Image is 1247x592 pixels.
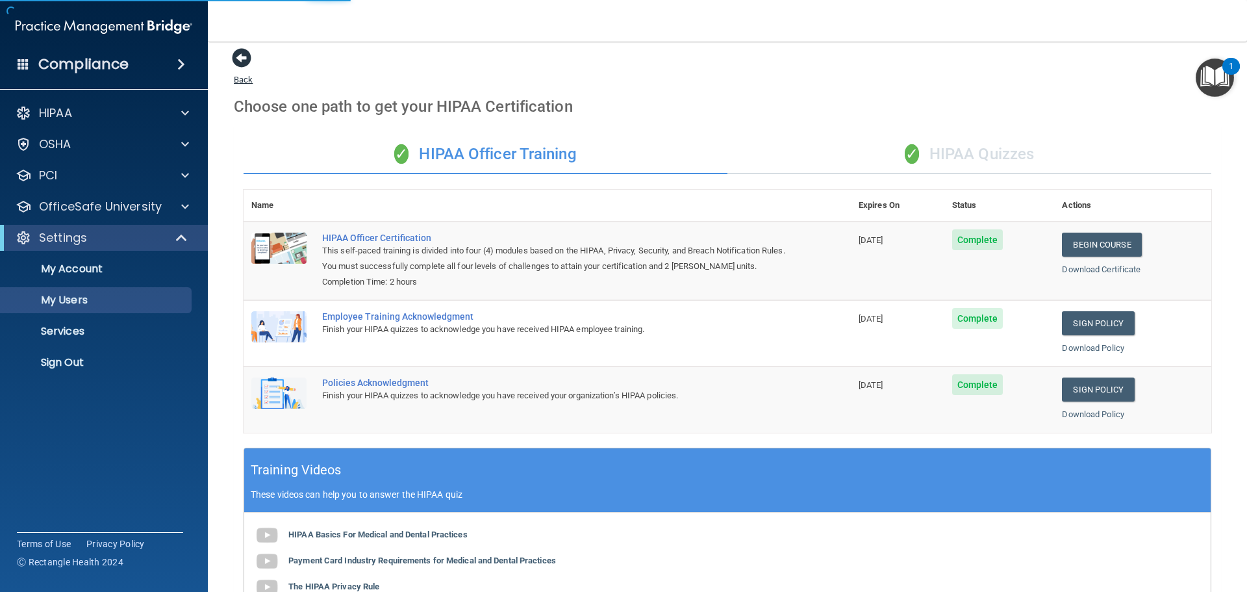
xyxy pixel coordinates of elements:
span: Complete [952,229,1003,250]
a: HIPAA [16,105,189,121]
th: Name [244,190,314,222]
a: Sign Policy [1062,311,1134,335]
span: [DATE] [859,235,883,245]
img: PMB logo [16,14,192,40]
a: Sign Policy [1062,378,1134,402]
a: OfficeSafe University [16,199,189,214]
p: These videos can help you to answer the HIPAA quiz [251,489,1204,500]
a: Settings [16,230,188,246]
span: Complete [952,308,1003,329]
img: gray_youtube_icon.38fcd6cc.png [254,522,280,548]
p: OfficeSafe University [39,199,162,214]
a: OSHA [16,136,189,152]
a: Privacy Policy [86,537,145,550]
b: Payment Card Industry Requirements for Medical and Dental Practices [288,556,556,565]
span: ✓ [394,144,409,164]
p: HIPAA [39,105,72,121]
div: This self-paced training is divided into four (4) modules based on the HIPAA, Privacy, Security, ... [322,243,786,274]
p: PCI [39,168,57,183]
div: HIPAA Officer Training [244,135,727,174]
span: [DATE] [859,314,883,324]
span: [DATE] [859,380,883,390]
th: Status [944,190,1055,222]
b: The HIPAA Privacy Rule [288,582,379,591]
div: HIPAA Quizzes [727,135,1211,174]
img: gray_youtube_icon.38fcd6cc.png [254,548,280,574]
div: Employee Training Acknowledgment [322,311,786,322]
a: HIPAA Officer Certification [322,233,786,243]
p: Services [8,325,186,338]
span: Complete [952,374,1003,395]
a: Back [234,59,253,84]
div: Choose one path to get your HIPAA Certification [234,88,1221,125]
p: My Account [8,263,186,276]
th: Expires On [851,190,944,222]
div: 1 [1229,66,1233,83]
a: Download Policy [1062,343,1124,353]
h4: Compliance [38,55,129,73]
p: My Users [8,294,186,307]
div: Completion Time: 2 hours [322,274,786,290]
div: Policies Acknowledgment [322,378,786,388]
span: Ⓒ Rectangle Health 2024 [17,556,123,569]
iframe: Drift Widget Chat Controller [1022,500,1231,552]
b: HIPAA Basics For Medical and Dental Practices [288,530,468,539]
a: PCI [16,168,189,183]
a: Terms of Use [17,537,71,550]
div: Finish your HIPAA quizzes to acknowledge you have received HIPAA employee training. [322,322,786,337]
a: Download Certificate [1062,264,1140,274]
th: Actions [1054,190,1211,222]
button: Open Resource Center, 1 new notification [1196,58,1234,97]
a: Download Policy [1062,409,1124,419]
p: OSHA [39,136,71,152]
p: Settings [39,230,87,246]
p: Sign Out [8,356,186,369]
h5: Training Videos [251,459,342,482]
span: ✓ [905,144,919,164]
a: Begin Course [1062,233,1141,257]
div: Finish your HIPAA quizzes to acknowledge you have received your organization’s HIPAA policies. [322,388,786,404]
